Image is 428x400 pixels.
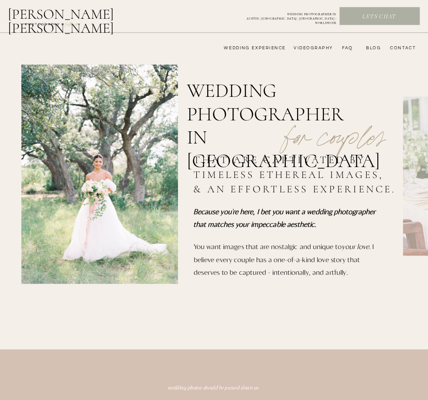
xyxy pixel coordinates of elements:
p: WEDDING PHOTOGRAPHER IN AUSTIN | [GEOGRAPHIC_DATA] | [GEOGRAPHIC_DATA] | WORLDWIDE [235,13,336,21]
i: your love [342,242,369,251]
a: videography [292,45,333,51]
h2: that are captivated by timeless ethereal images, & an effortless experience. [193,153,400,198]
a: [PERSON_NAME] [PERSON_NAME] [8,7,151,24]
p: for couples [267,102,403,148]
p: You want images that are nostalgic and unique to . I believe every couple has a one-of-a-kind lov... [194,240,375,284]
h1: wedding photographer in [GEOGRAPHIC_DATA] [187,79,367,133]
a: wedding experience [214,45,286,51]
a: photography & [21,22,68,31]
a: WEDDING PHOTOGRAPHER INAUSTIN | [GEOGRAPHIC_DATA] | [GEOGRAPHIC_DATA] | WORLDWIDE [235,13,336,21]
a: Lets chat [340,13,418,21]
a: CONTACT [388,45,416,51]
i: Because you're here, I bet you want a wedding photographer that matches your impeccable aesthetic. [193,207,376,228]
a: FAQ [339,45,353,51]
a: FILMs [58,19,85,28]
a: bLog [363,45,381,51]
